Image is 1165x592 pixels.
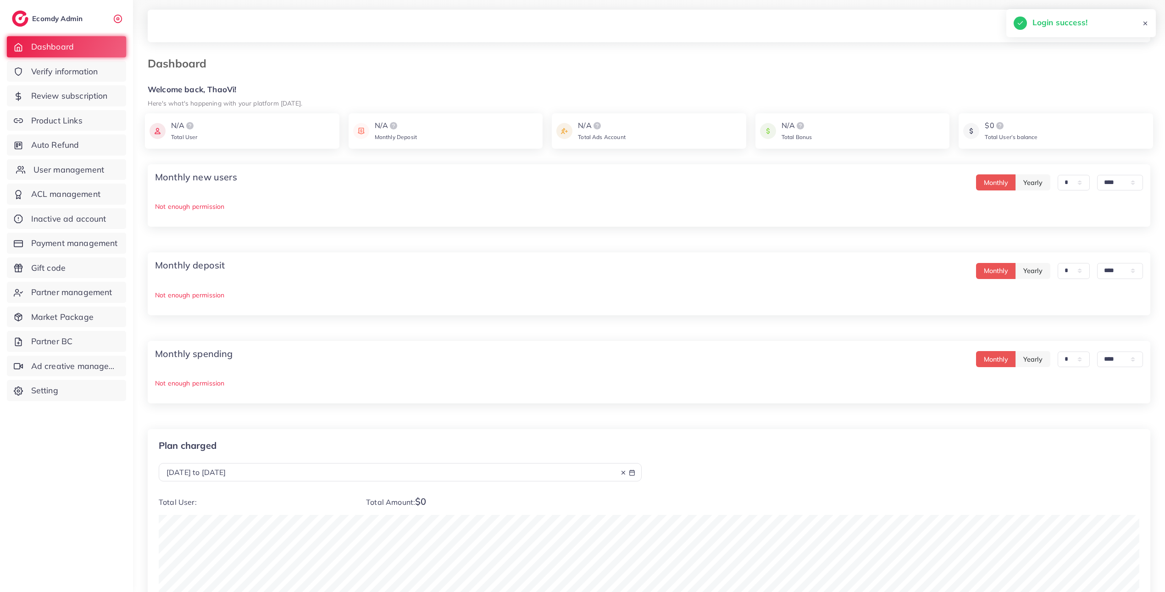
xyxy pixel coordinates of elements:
[184,120,195,131] img: logo
[375,120,417,131] div: N/A
[155,201,1143,212] p: Not enough permission
[7,134,126,156] a: Auto Refund
[782,120,812,131] div: N/A
[976,263,1016,279] button: Monthly
[1015,263,1050,279] button: Yearly
[31,213,106,225] span: Inactive ad account
[155,290,1143,301] p: Not enough permission
[7,356,126,377] a: Ad creative management
[7,331,126,352] a: Partner BC
[7,257,126,279] a: Gift code
[760,120,776,142] img: icon payment
[963,120,979,142] img: icon payment
[31,90,108,102] span: Review subscription
[976,174,1016,190] button: Monthly
[31,139,79,151] span: Auto Refund
[155,378,1143,389] p: Not enough permission
[1015,174,1050,190] button: Yearly
[556,120,572,142] img: icon payment
[375,134,417,140] span: Monthly Deposit
[985,134,1037,140] span: Total User’s balance
[7,61,126,82] a: Verify information
[31,237,118,249] span: Payment management
[33,164,104,176] span: User management
[31,311,94,323] span: Market Package
[155,172,237,183] h4: Monthly new users
[7,110,126,131] a: Product Links
[12,11,28,27] img: logo
[31,385,58,397] span: Setting
[1015,351,1050,367] button: Yearly
[7,36,126,57] a: Dashboard
[976,351,1016,367] button: Monthly
[32,14,85,23] h2: Ecomdy Admin
[31,66,98,78] span: Verify information
[795,120,806,131] img: logo
[7,233,126,254] a: Payment management
[31,360,119,372] span: Ad creative management
[7,184,126,205] a: ACL management
[578,134,626,140] span: Total Ads Account
[353,120,369,142] img: icon payment
[148,57,214,70] h3: Dashboard
[782,134,812,140] span: Total Bonus
[7,85,126,106] a: Review subscription
[159,496,351,508] p: Total User:
[366,496,642,508] p: Total Amount:
[7,208,126,229] a: Inactive ad account
[415,496,426,507] span: $0
[171,134,198,140] span: Total User
[7,380,126,401] a: Setting
[31,286,112,298] span: Partner management
[159,440,642,451] p: Plan charged
[994,120,1005,131] img: logo
[7,307,126,328] a: Market Package
[12,11,85,27] a: logoEcomdy Admin
[388,120,399,131] img: logo
[592,120,603,131] img: logo
[150,120,166,142] img: icon payment
[155,348,233,359] h4: Monthly spending
[31,41,74,53] span: Dashboard
[148,85,1150,95] h5: Welcome back, ThaoVi!
[1032,17,1087,28] h5: Login success!
[985,120,1037,131] div: $0
[31,188,100,200] span: ACL management
[148,99,302,107] small: Here's what's happening with your platform [DATE].
[155,260,225,271] h4: Monthly deposit
[171,120,198,131] div: N/A
[31,262,66,274] span: Gift code
[166,468,226,477] span: [DATE] to [DATE]
[7,282,126,303] a: Partner management
[7,159,126,180] a: User management
[31,115,83,127] span: Product Links
[578,120,626,131] div: N/A
[31,335,73,347] span: Partner BC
